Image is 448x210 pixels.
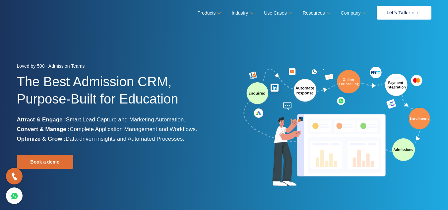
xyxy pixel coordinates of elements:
b: Attract & Engage : [17,116,66,123]
b: Optimize & Grow : [17,136,66,142]
a: Book a demo [17,155,73,169]
a: Let’s Talk [377,6,431,20]
a: Company [341,8,365,18]
img: admission-software-home-page-header [242,65,431,189]
a: Products [197,8,220,18]
a: Resources [303,8,329,18]
span: Data-driven insights and Automated Processes. [66,136,184,142]
a: Use Cases [264,8,291,18]
div: Loved by 500+ Admission Teams [17,61,219,73]
span: Smart Lead Capture and Marketing Automation. [66,116,185,123]
h1: The Best Admission CRM, Purpose-Built for Education [17,73,219,115]
b: Convert & Manage : [17,126,70,132]
span: Complete Application Management and Workflows. [70,126,197,132]
a: Industry [231,8,252,18]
